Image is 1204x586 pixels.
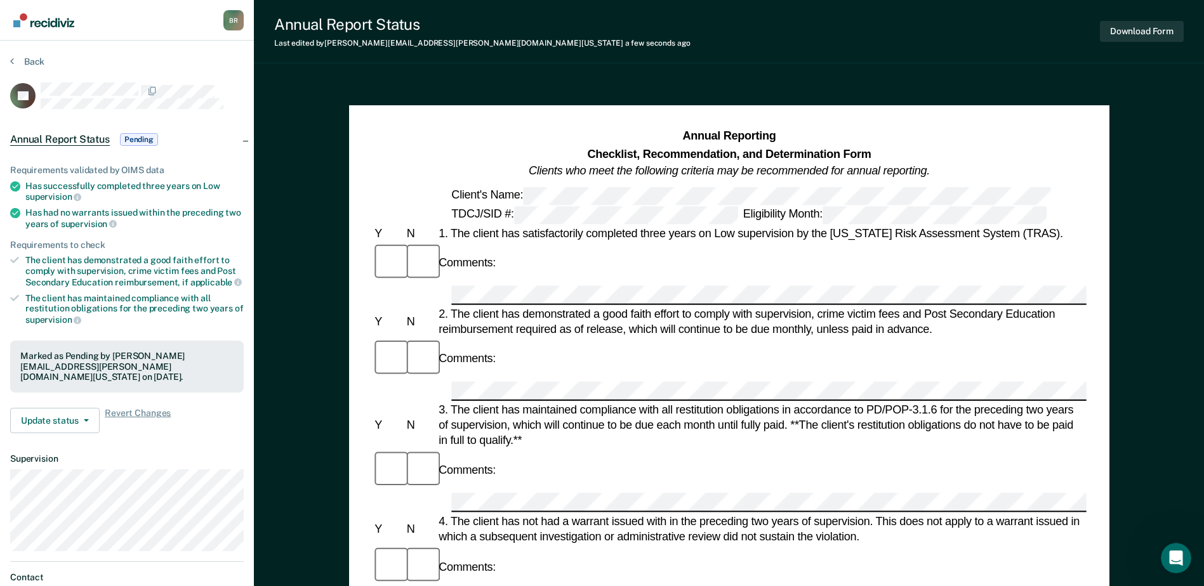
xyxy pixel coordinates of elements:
div: Comments: [436,463,498,478]
div: Y [372,313,404,329]
em: Clients who meet the following criteria may be recommended for annual reporting. [529,164,930,177]
div: TDCJ/SID #: [449,206,740,224]
div: Requirements to check [10,240,244,251]
button: go back [8,5,32,29]
div: Harlingen District Parole Office [56,143,234,156]
span: a few seconds ago [625,39,691,48]
div: 3. The client has maintained compliance with all restitution obligations in accordance to PD/POP-... [436,402,1087,448]
dt: Contact [10,572,244,583]
div: Has had no warrants issued within the preceding two years of [25,207,244,229]
p: Active 4h ago [62,16,118,29]
textarea: Message… [11,389,243,410]
div: Barbara says… [10,86,244,374]
div: Client's Name: [449,186,1053,204]
strong: Checklist, Recommendation, and Determination Form [587,147,871,160]
button: Update status [10,408,100,433]
div: Comments: [436,255,498,270]
span: applicable [190,277,242,287]
div: 2. The client has demonstrated a good faith effort to comply with supervision, crime victim fees ... [436,306,1087,336]
div: Has successfully completed three years on Low [25,181,244,202]
div: N [404,225,435,240]
div: The client has maintained compliance with all restitution obligations for the preceding two years of [25,293,244,325]
div: Y [372,225,404,240]
div: Marked as Pending by [PERSON_NAME][EMAIL_ADDRESS][PERSON_NAME][DOMAIN_NAME][US_STATE] on [DATE]. [20,351,234,382]
div: 4. The client has not had a warrant issued with in the preceding two years of supervision. This d... [436,514,1087,544]
div: N [404,313,435,329]
span: Annual Report Status [10,133,110,146]
button: Profile dropdown button [223,10,244,30]
div: Comments: [436,351,498,367]
div: [PERSON_NAME], Parole Officer I [56,124,234,137]
img: Profile image for Naomi [36,7,56,27]
div: [STREET_ADDRESS][PERSON_NAME] [56,162,234,174]
img: Recidiviz [13,13,74,27]
div: The client has demonstrated a good faith effort to comply with supervision, crime victim fees and... [25,255,244,287]
span: supervision [25,192,81,202]
div: [GEOGRAPHIC_DATA], [US_STATE] 78550 [56,181,234,205]
div: Hi [PERSON_NAME]! Did this change happen in the last 24 hours? [10,36,208,75]
div: Eligibility Month: [740,206,1049,224]
div: Cell: [PHONE_NUMBER] [56,212,234,225]
div: N [404,417,435,433]
button: Start recording [81,415,91,426]
dt: Supervision [10,453,244,464]
strong: Annual Reporting [682,130,776,143]
div: N [404,521,435,537]
span: supervision [25,315,81,325]
div: [DATE] [10,374,244,391]
button: Emoji picker [40,415,50,426]
button: Back [10,56,44,67]
div: Naomi says… [10,36,244,86]
button: Send a message… [218,410,238,431]
div: Y [372,417,404,433]
div: 1. The client has satisfactorily completed three years on Low supervision by the [US_STATE] Risk ... [436,225,1087,240]
button: Home [199,5,223,29]
span: Revert Changes [105,408,171,433]
div: Office: [PHONE_NUMBER] [56,231,234,244]
div: Hi [PERSON_NAME]! Did this change happen in the last 24 hours? [20,43,198,68]
span: supervision [61,219,117,229]
div: Last edited by [PERSON_NAME][EMAIL_ADDRESS][PERSON_NAME][DOMAIN_NAME][US_STATE] [274,39,691,48]
a: [PERSON_NAME][EMAIL_ADDRESS][PERSON_NAME][DOMAIN_NAME][US_STATE] [56,250,211,285]
button: Upload attachment [20,415,30,426]
div: No I left [DEMOGRAPHIC_DATA][GEOGRAPHIC_DATA] office 8/2025 [56,93,234,118]
h1: [PERSON_NAME] [62,6,144,16]
div: Requirements validated by OIMS data [10,165,244,176]
button: Gif picker [60,415,70,426]
div: Annual Report Status [274,15,691,34]
div: Close [223,5,246,28]
div: Y [372,521,404,537]
div: No I left [DEMOGRAPHIC_DATA][GEOGRAPHIC_DATA] office 8/2025[PERSON_NAME], Parole Officer IHarling... [46,86,244,364]
iframe: Intercom live chat [1161,543,1191,573]
div: Comments: [436,559,498,574]
button: Download Form [1100,21,1184,42]
span: Pending [120,133,158,146]
div: B R [223,10,244,30]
